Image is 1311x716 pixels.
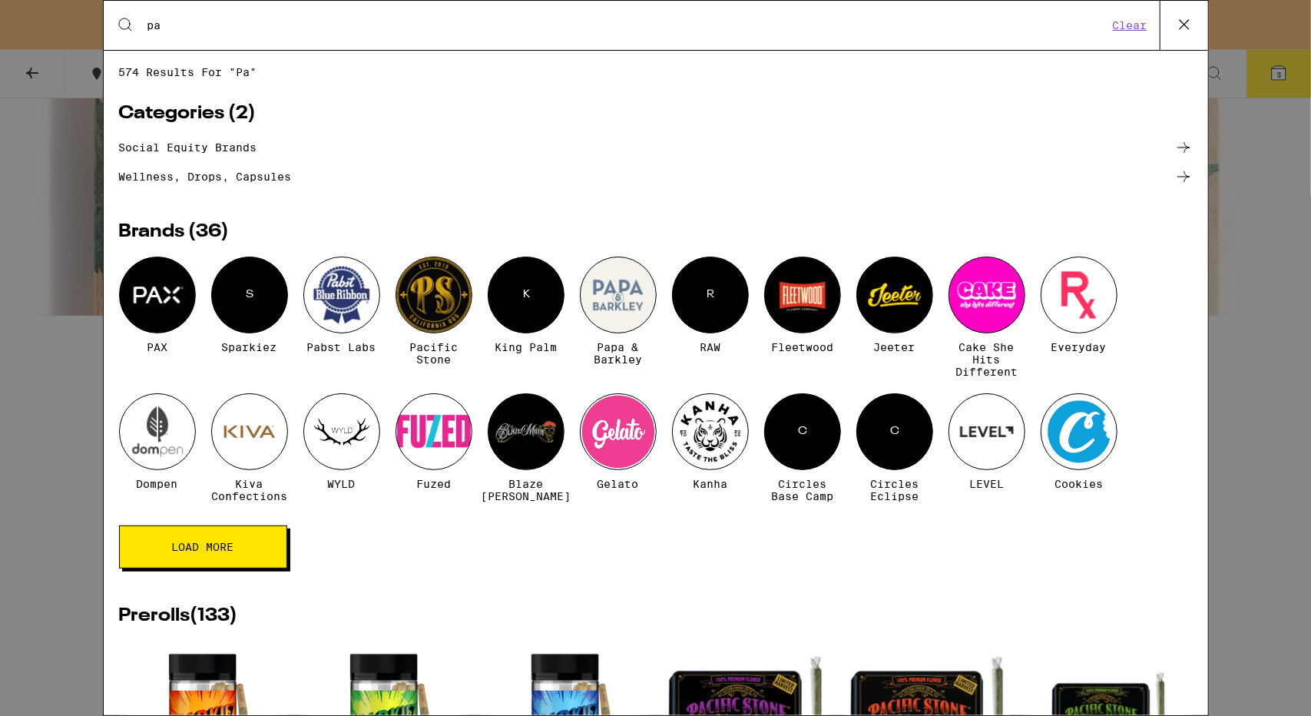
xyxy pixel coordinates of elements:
span: Pabst Labs [307,341,376,353]
a: Wellness, drops, capsules [119,167,1193,186]
span: Sparkiez [222,341,277,353]
h2: Prerolls ( 133 ) [119,607,1193,625]
span: Kiva Confections [211,478,288,502]
span: Circles Eclipse [856,478,933,502]
span: Load More [172,542,234,552]
span: Blaze [PERSON_NAME] [481,478,571,502]
span: LEVEL [969,478,1004,490]
div: C [856,393,933,470]
button: Load More [119,525,287,568]
span: Cookies [1054,478,1103,490]
button: Clear [1108,18,1152,32]
span: Gelato [598,478,639,490]
span: Papa & Barkley [580,341,657,366]
div: R [672,257,749,333]
span: Fleetwood [771,341,833,353]
span: Cake She Hits Different [948,341,1025,378]
span: Fuzed [416,478,451,490]
h2: Categories ( 2 ) [119,104,1193,123]
span: Kanha [693,478,727,490]
div: S [211,257,288,333]
span: Dompen [137,478,178,490]
span: Pacific Stone [396,341,472,366]
div: C [764,393,841,470]
span: Jeeter [874,341,915,353]
span: Hi. Need any help? [9,11,111,23]
span: RAW [700,341,720,353]
a: Social equity brands [119,138,1193,157]
span: WYLD [328,478,356,490]
input: Search for products & categories [147,18,1108,32]
span: 574 results for "pa" [119,66,1193,78]
div: K [488,257,564,333]
span: Circles Base Camp [764,478,841,502]
span: PAX [147,341,167,353]
h2: Brands ( 36 ) [119,223,1193,241]
span: King Palm [495,341,557,353]
span: Everyday [1051,341,1107,353]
